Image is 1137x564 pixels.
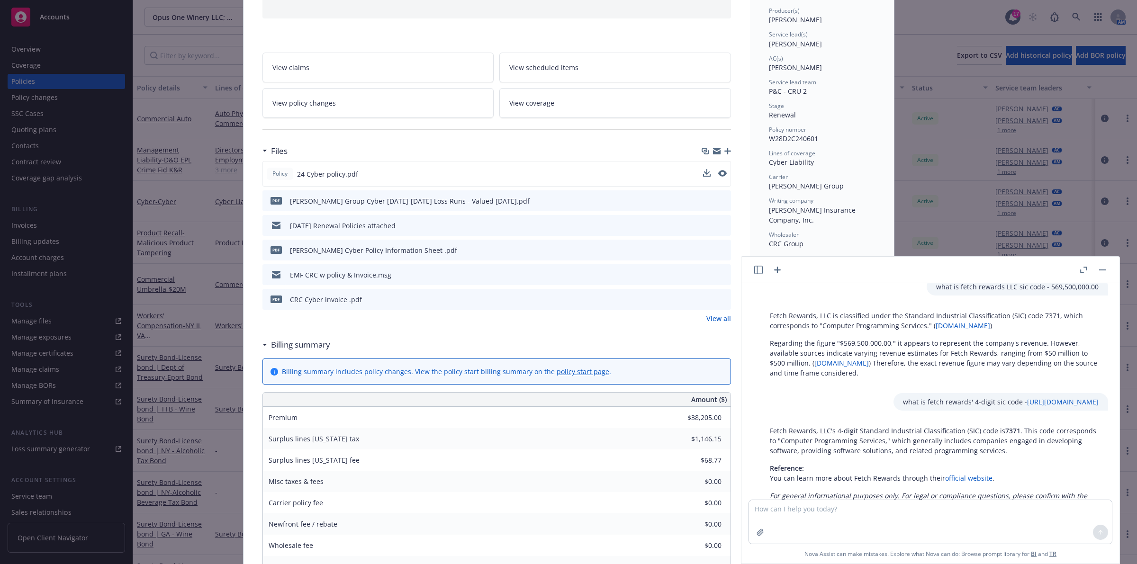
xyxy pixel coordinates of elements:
div: [PERSON_NAME] Group Cyber [DATE]-[DATE] Loss Runs - Valued [DATE].pdf [290,196,530,206]
div: Billing summary includes policy changes. View the policy start billing summary on the . [282,367,611,376]
span: Program administrator [769,254,830,262]
span: 24 Cyber policy.pdf [297,169,358,179]
button: download file [704,270,711,280]
button: preview file [719,221,727,231]
p: You can learn more about Fetch Rewards through their . [770,463,1099,483]
a: [DOMAIN_NAME] [814,358,869,367]
button: preview file [718,170,727,177]
span: pdf [271,197,282,204]
span: Writing company [769,197,813,205]
a: View claims [262,53,494,82]
p: Fetch Rewards, LLC's 4-digit Standard Industrial Classification (SIC) code is . This code corresp... [770,426,1099,456]
span: View scheduled items [509,63,578,72]
span: Wholesale fee [269,541,313,550]
span: Carrier [769,173,788,181]
a: View policy changes [262,88,494,118]
span: Service lead(s) [769,30,808,38]
span: View claims [272,63,309,72]
button: download file [703,169,711,177]
span: pdf [271,295,282,303]
span: View coverage [509,98,554,108]
p: what is fetch rewards' 4-digit sic code - [903,397,1099,407]
input: 0.00 [666,517,727,531]
a: View coverage [499,88,731,118]
span: Nova Assist can make mistakes. Explore what Nova can do: Browse prompt library for and [804,544,1056,564]
span: Renewal [769,110,796,119]
a: official website [945,474,993,483]
button: preview file [719,245,727,255]
span: AC(s) [769,54,783,63]
h3: Billing summary [271,339,330,351]
input: 0.00 [666,538,727,553]
a: policy start page [557,367,609,376]
span: Policy [271,170,289,178]
a: View all [706,313,731,323]
div: [PERSON_NAME] Cyber Policy Information Sheet .pdf [290,245,457,255]
div: Files [262,145,288,157]
a: [DOMAIN_NAME] [936,321,990,330]
span: pdf [271,246,282,253]
span: Wholesaler [769,231,799,239]
span: Stage [769,102,784,110]
span: [PERSON_NAME] Group [769,181,844,190]
div: [DATE] Renewal Policies attached [290,221,396,231]
input: 0.00 [666,411,727,425]
a: View scheduled items [499,53,731,82]
button: download file [704,221,711,231]
button: download file [703,169,711,179]
span: Premium [269,413,298,422]
div: CRC Cyber invoice .pdf [290,295,362,304]
span: Surplus lines [US_STATE] fee [269,456,360,465]
a: [URL][DOMAIN_NAME] [1027,397,1099,406]
input: 0.00 [666,496,727,510]
span: CRC Group [769,239,803,248]
span: Policy number [769,125,806,134]
h3: Files [271,145,288,157]
input: 0.00 [666,453,727,467]
span: Cyber Liability [769,158,814,167]
p: Fetch Rewards, LLC is classified under the Standard Industrial Classification (SIC) code 7371, wh... [770,311,1099,331]
p: Regarding the figure "$569,500,000.00," it appears to represent the company's revenue. However, a... [770,338,1099,378]
button: preview file [719,196,727,206]
span: Newfront fee / rebate [269,519,337,528]
span: View policy changes [272,98,336,108]
button: download file [704,196,711,206]
span: Lines of coverage [769,149,815,157]
a: BI [1031,550,1037,558]
span: Producer(s) [769,7,800,15]
div: Billing summary [262,339,330,351]
div: EMF CRC w policy & Invoice.msg [290,270,391,280]
a: TR [1049,550,1056,558]
span: Misc taxes & fees [269,477,324,486]
span: Amount ($) [691,394,727,404]
button: preview file [719,295,727,304]
button: download file [704,295,711,304]
span: [PERSON_NAME] [769,63,822,72]
button: preview file [718,169,727,179]
span: [PERSON_NAME] [769,15,822,24]
span: Reference: [770,464,804,473]
em: For general informational purposes only. For legal or compliance questions, please confirm with t... [770,491,1087,510]
span: Surplus lines [US_STATE] tax [269,434,359,443]
input: 0.00 [666,432,727,446]
span: P&C - CRU 2 [769,87,807,96]
span: [PERSON_NAME] [769,39,822,48]
span: W28D2C240601 [769,134,818,143]
button: preview file [719,270,727,280]
span: [PERSON_NAME] Insurance Company, Inc. [769,206,857,224]
span: Service lead team [769,78,816,86]
span: Carrier policy fee [269,498,323,507]
p: what is fetch rewards LLC sic code - 569,500,000.00 [936,282,1099,292]
button: download file [704,245,711,255]
span: 7371 [1005,426,1020,435]
input: 0.00 [666,474,727,489]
